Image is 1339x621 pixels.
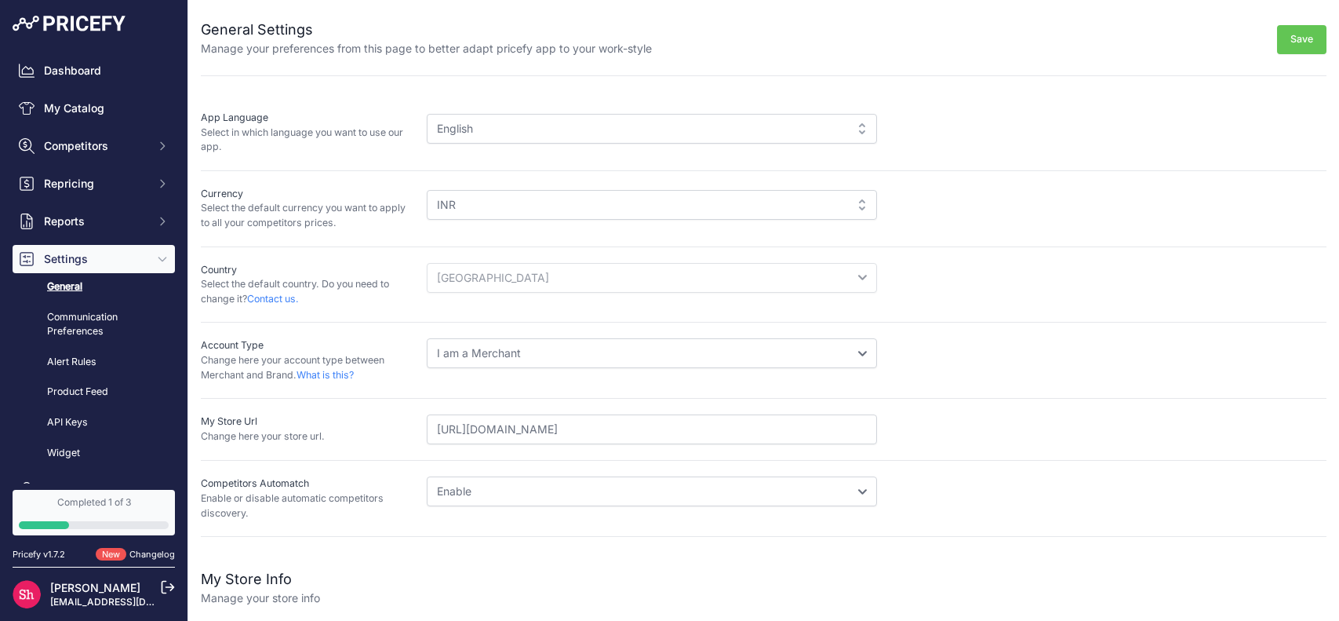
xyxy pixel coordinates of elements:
[201,126,414,155] p: Select in which language you want to use our app.
[427,190,877,220] div: INR
[50,596,214,608] a: [EMAIL_ADDRESS][DOMAIN_NAME]
[1277,25,1326,54] button: Save
[201,111,414,126] p: App Language
[201,263,414,278] p: Country
[13,170,175,198] button: Repricing
[201,477,414,491] p: Competitors Automatch
[13,16,126,31] img: Pricefy Logo
[13,207,175,236] button: Reports
[13,548,65,561] div: Pricefy v1.7.2
[13,440,175,467] a: Widget
[201,429,414,444] p: Change here your store url.
[201,41,652,57] p: Manage your preferences from this page to better adapt pricefy app to your work-style
[201,568,320,590] h2: My Store Info
[13,94,175,122] a: My Catalog
[427,114,877,144] div: English
[96,548,126,561] span: New
[13,349,175,376] a: Alert Rules
[247,293,299,305] a: Contact us.
[129,549,175,560] a: Changelog
[201,415,414,429] p: My Store Url
[201,338,414,353] p: Account Type
[201,19,652,41] h2: General Settings
[13,57,175,85] a: Dashboard
[297,369,354,381] a: What is this?
[201,277,414,306] p: Select the default country. Do you need to change it?
[201,353,414,382] p: Change here your account type between Merchant and Brand.
[13,245,175,273] button: Settings
[13,409,175,437] a: API Keys
[50,581,140,594] a: [PERSON_NAME]
[13,304,175,345] a: Communication Preferences
[44,214,147,229] span: Reports
[13,490,175,535] a: Completed 1 of 3
[44,251,147,267] span: Settings
[13,273,175,301] a: General
[13,476,175,504] button: My Account
[201,201,414,230] p: Select the default currency you want to apply to all your competitors prices.
[44,138,147,154] span: Competitors
[13,378,175,406] a: Product Feed
[201,491,414,521] p: Enable or disable automatic competitors discovery.
[201,590,320,606] p: Manage your store info
[427,415,877,444] input: https://www.mystore.com
[19,496,169,509] div: Completed 1 of 3
[44,482,147,498] span: My Account
[201,187,414,202] p: Currency
[44,176,147,192] span: Repricing
[13,132,175,160] button: Competitors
